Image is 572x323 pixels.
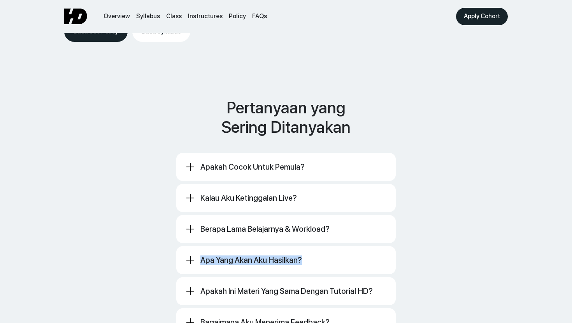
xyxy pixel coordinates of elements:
[200,193,297,203] div: Kalau aku ketinggalan live?
[200,224,330,234] div: Berapa lama belajarnya & workload?
[200,255,302,265] div: Apa yang akan aku hasilkan?
[200,287,373,296] div: Apakah ini materi yang sama dengan tutorial HD?
[456,8,508,25] a: Apply Cohort
[166,12,182,21] a: Class
[200,162,305,172] div: Apakah cocok untuk pemula?
[188,12,223,21] a: Instructures
[252,12,267,21] a: FAQs
[464,12,500,21] div: Apply Cohort
[221,98,351,137] div: Pertanyaan yang Sering Ditanyakan
[136,12,160,21] a: Syllabus
[104,12,130,21] a: Overview
[229,12,246,21] a: Policy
